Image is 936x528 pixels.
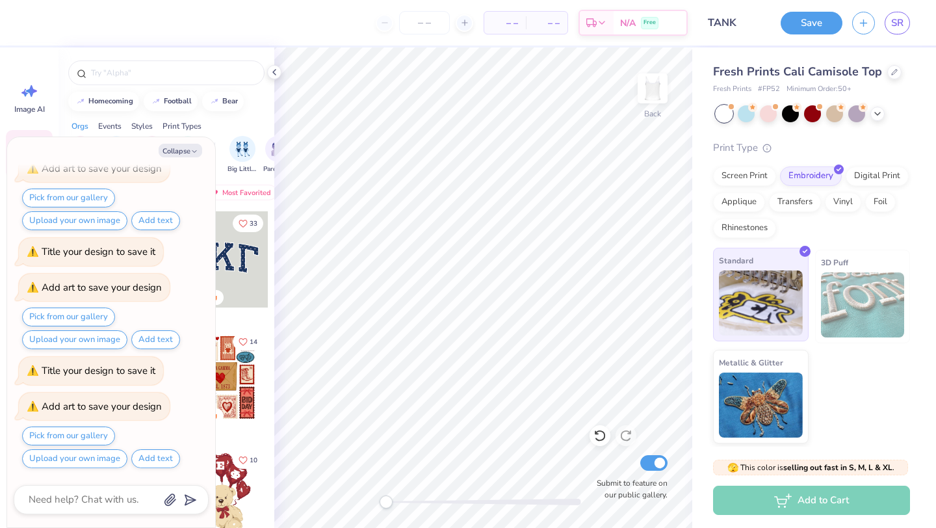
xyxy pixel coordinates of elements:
[534,16,560,30] span: – –
[159,144,202,157] button: Collapse
[727,462,894,473] span: This color is .
[825,192,861,212] div: Vinyl
[42,245,155,258] div: Title your design to save it
[227,165,257,174] span: Big Little Reveal
[713,140,910,155] div: Print Type
[164,98,192,105] div: football
[75,98,86,105] img: trend_line.gif
[14,104,45,114] span: Image AI
[175,136,201,174] div: filter for Sports
[590,477,668,501] label: Submit to feature on our public gallery.
[620,16,636,30] span: N/A
[719,373,803,438] img: Metallic & Glitter
[227,136,257,174] button: filter button
[233,451,263,469] button: Like
[22,308,115,326] button: Pick from our gallery
[719,356,783,369] span: Metallic & Glitter
[68,136,94,174] button: filter button
[640,75,666,101] img: Back
[68,136,94,174] div: filter for Sorority
[42,364,155,377] div: Title your design to save it
[697,10,761,36] input: Untitled Design
[98,120,122,132] div: Events
[713,84,751,95] span: Fresh Prints
[68,92,139,111] button: homecoming
[821,256,848,269] span: 3D Puff
[821,272,905,337] img: 3D Puff
[131,449,180,468] button: Add text
[42,281,162,294] div: Add art to save your design
[885,12,910,34] a: SR
[222,98,238,105] div: bear
[22,330,127,349] button: Upload your own image
[783,462,892,473] strong: selling out fast in S, M, L & XL
[131,120,153,132] div: Styles
[227,136,257,174] div: filter for Big Little Reveal
[233,333,263,350] button: Like
[719,254,753,267] span: Standard
[846,166,909,186] div: Digital Print
[250,220,257,227] span: 33
[90,66,256,79] input: Try "Alpha"
[492,16,518,30] span: – –
[22,211,127,230] button: Upload your own image
[786,84,851,95] span: Minimum Order: 50 +
[22,427,115,445] button: Pick from our gallery
[162,120,201,132] div: Print Types
[250,457,257,464] span: 10
[263,136,293,174] div: filter for Parent's Weekend
[758,84,780,95] span: # FP52
[713,64,882,79] span: Fresh Prints Cali Camisole Top
[102,136,131,174] button: filter button
[22,189,115,207] button: Pick from our gallery
[42,400,162,413] div: Add art to save your design
[644,108,661,120] div: Back
[209,98,220,105] img: trend_line.gif
[139,136,165,174] div: filter for Club
[713,192,765,212] div: Applique
[144,92,198,111] button: football
[713,218,776,238] div: Rhinestones
[202,92,244,111] button: bear
[891,16,903,31] span: SR
[643,18,656,27] span: Free
[781,12,842,34] button: Save
[131,330,180,349] button: Add text
[131,211,180,230] button: Add text
[203,185,277,200] div: Most Favorited
[175,136,201,174] button: filter button
[271,142,286,157] img: Parent's Weekend Image
[102,136,131,174] div: filter for Fraternity
[380,495,393,508] div: Accessibility label
[250,339,257,345] span: 14
[88,98,133,105] div: homecoming
[22,449,127,468] button: Upload your own image
[263,136,293,174] button: filter button
[719,271,803,336] img: Standard
[71,120,88,132] div: Orgs
[769,192,821,212] div: Transfers
[727,462,738,474] span: 🫣
[233,215,263,232] button: Like
[235,142,250,157] img: Big Little Reveal Image
[865,192,896,212] div: Foil
[399,11,450,34] input: – –
[713,166,776,186] div: Screen Print
[780,166,842,186] div: Embroidery
[263,165,293,174] span: Parent's Weekend
[42,162,162,175] div: Add art to save your design
[139,136,165,174] button: filter button
[151,98,161,105] img: trend_line.gif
